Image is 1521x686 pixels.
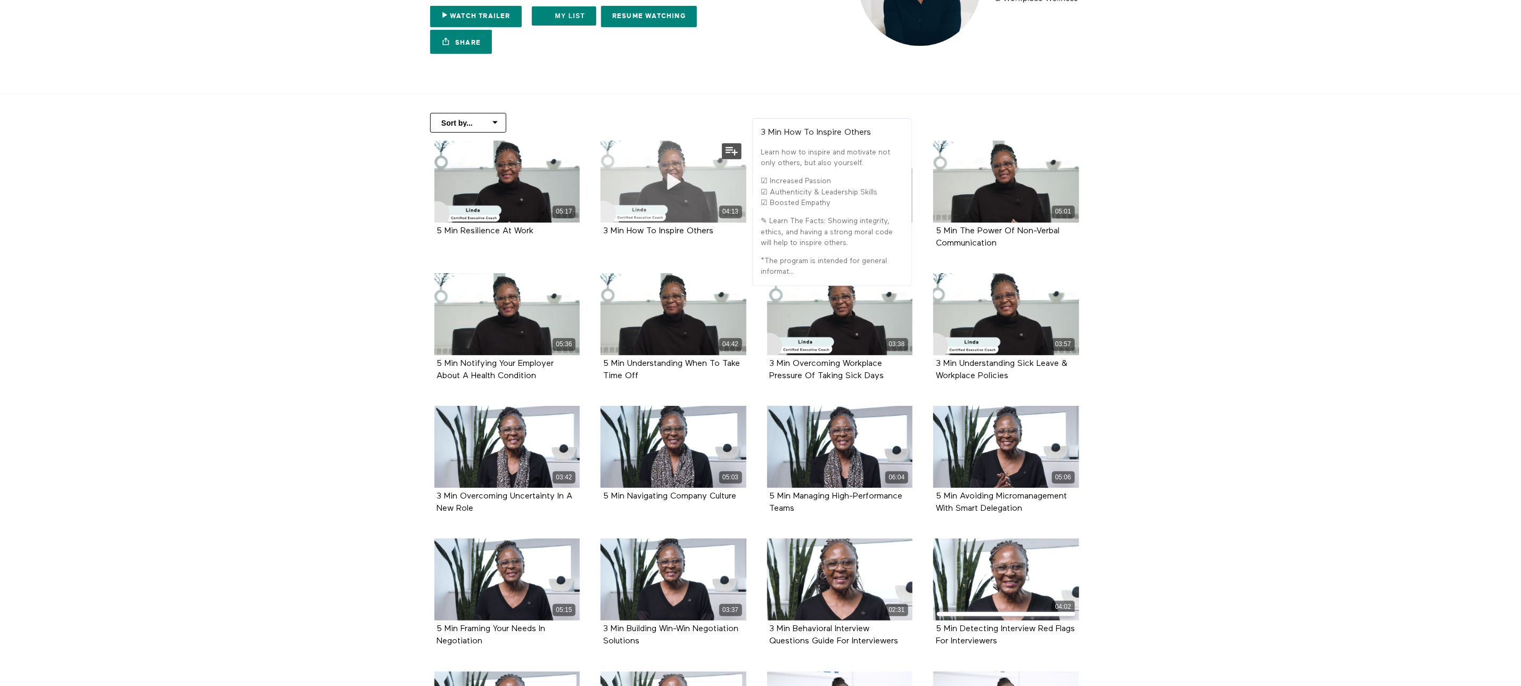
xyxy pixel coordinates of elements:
[1052,338,1075,350] div: 03:57
[719,338,742,350] div: 04:42
[933,141,1079,223] a: 5 Min The Power Of Non-Verbal Communication 05:01
[603,360,740,380] strong: 5 Min Understanding When To Take Time Off
[936,625,1075,645] a: 5 Min Detecting Interview Red Flags For Interviewers
[936,492,1067,513] strong: 5 Min Avoiding Micromanagement With Smart Delegation
[532,6,597,26] button: My list
[1052,471,1075,484] div: 05:06
[885,338,908,350] div: 03:38
[1052,206,1075,218] div: 05:01
[719,604,742,616] div: 03:37
[553,338,575,350] div: 05:36
[770,492,903,513] strong: 5 Min Managing High-Performance Teams
[767,273,913,355] a: 3 Min Overcoming Workplace Pressure Of Taking Sick Days 03:38
[936,360,1067,380] strong: 3 Min Understanding Sick Leave & Workplace Policies
[430,6,522,27] a: Watch Trailer
[430,30,492,54] a: Share
[437,492,573,512] a: 3 Min Overcoming Uncertainty In A New Role
[767,406,913,488] a: 5 Min Managing High-Performance Teams 06:04
[722,143,742,159] button: Add to my list
[1052,601,1075,613] div: 04:02
[603,625,738,645] a: 3 Min Building Win-Win Negotiation Solutions
[719,206,742,218] div: 04:13
[553,471,575,484] div: 03:42
[719,471,742,484] div: 05:03
[601,406,746,488] a: 5 Min Navigating Company Culture 05:03
[936,492,1067,512] a: 5 Min Avoiding Micromanagement With Smart Delegation
[437,360,554,380] strong: 5 Min Notifying Your Employer About A Health Condition
[885,471,908,484] div: 06:04
[553,604,575,616] div: 05:15
[885,604,908,616] div: 02:31
[434,273,580,355] a: 5 Min Notifying Your Employer About A Health Condition 05:36
[437,625,546,645] a: 5 Min Framing Your Needs In Negotiation
[603,227,713,235] a: 3 Min How To Inspire Others
[770,625,899,645] a: 3 Min Behavioral Interview Questions Guide For Interviewers
[933,273,1079,355] a: 3 Min Understanding Sick Leave & Workplace Policies 03:57
[553,206,575,218] div: 05:17
[767,538,913,620] a: 3 Min Behavioral Interview Questions Guide For Interviewers 02:31
[761,128,871,137] strong: 3 Min How To Inspire Others
[761,216,903,248] p: ✎ Learn The Facts: Showing integrity, ethics, and having a strong moral code will help to inspire...
[933,406,1079,488] a: 5 Min Avoiding Micromanagement With Smart Delegation 05:06
[434,141,580,223] a: 5 Min Resilience At Work 05:17
[761,176,903,208] p: ☑ Increased Passion ☑ Authenticity & Leadership Skills ☑ Boosted Empathy
[434,406,580,488] a: 3 Min Overcoming Uncertainty In A New Role 03:42
[936,227,1059,247] a: 5 Min The Power Of Non-Verbal Communication
[601,6,697,27] a: Resume Watching
[933,538,1079,620] a: 5 Min Detecting Interview Red Flags For Interviewers 04:02
[434,538,580,620] a: 5 Min Framing Your Needs In Negotiation 05:15
[603,492,736,500] a: 5 Min Navigating Company Culture
[770,492,903,512] a: 5 Min Managing High-Performance Teams
[761,256,903,277] p: *The program is intended for general informat...
[601,141,746,223] a: 3 Min How To Inspire Others 04:13
[603,360,740,380] a: 5 Min Understanding When To Take Time Off
[601,538,746,620] a: 3 Min Building Win-Win Negotiation Solutions 03:37
[437,492,573,513] strong: 3 Min Overcoming Uncertainty In A New Role
[437,360,554,380] a: 5 Min Notifying Your Employer About A Health Condition
[936,360,1067,380] a: 3 Min Understanding Sick Leave & Workplace Policies
[601,273,746,355] a: 5 Min Understanding When To Take Time Off 04:42
[761,147,903,169] p: Learn how to inspire and motivate not only others, but also yourself.
[770,360,884,380] a: 3 Min Overcoming Workplace Pressure Of Taking Sick Days
[437,227,534,235] a: 5 Min Resilience At Work
[770,360,884,380] strong: 3 Min Overcoming Workplace Pressure Of Taking Sick Days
